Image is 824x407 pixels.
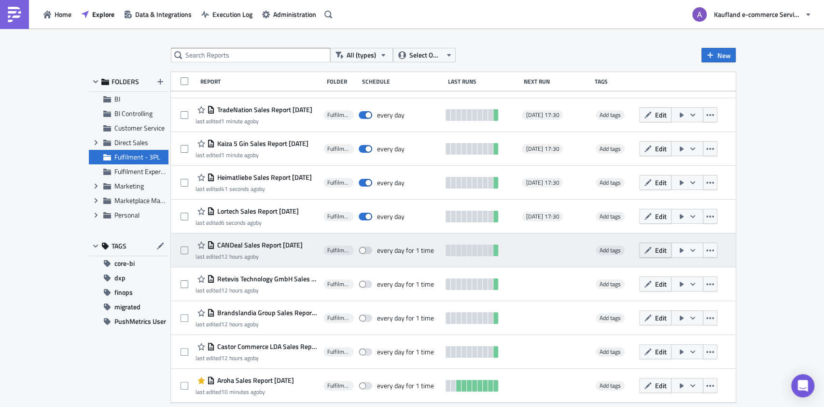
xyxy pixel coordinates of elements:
div: last edited by [196,185,312,192]
span: [DATE] 17:30 [526,111,559,119]
span: Add tags [596,110,625,120]
input: Search Reports [171,48,330,62]
span: Home [55,9,71,19]
div: every day for 1 time [377,381,434,390]
span: All (types) [347,50,376,60]
span: Fulfilment - 3PL [327,280,350,288]
time: 2025-10-15T18:53:02Z [221,218,256,227]
span: finops [114,285,133,300]
button: New [701,48,736,62]
span: Castor Commerce LDA Sales Report 2025-10-14 [215,342,318,351]
div: every day for 1 time [377,348,434,356]
button: Edit [639,378,671,393]
div: Last Runs [448,78,519,85]
span: Add tags [600,381,621,390]
div: every day for 1 time [377,246,434,255]
span: Add tags [596,144,625,154]
span: Heimatliebe Sales Report 2025-10-14 [215,173,312,182]
div: last edited by [196,117,312,125]
time: 2025-10-15T18:52:27Z [221,184,259,193]
div: every day for 1 time [377,280,434,289]
span: Data & Integrations [135,9,192,19]
time: 2025-10-15T18:42:44Z [221,387,259,396]
span: New [717,50,731,60]
span: BI Controlling [114,108,153,118]
span: Execution Log [212,9,252,19]
span: Add tags [596,347,625,357]
span: Add tags [596,313,625,323]
span: BI [114,94,120,104]
button: Edit [639,310,671,325]
span: Direct Sales [114,137,148,147]
span: Fulfilment - 3PL [327,247,350,254]
span: Edit [655,279,667,289]
time: 2025-10-15T06:37:21Z [221,353,253,363]
div: every day [377,145,405,153]
div: last edited by [196,219,299,226]
div: every day for 1 time [377,314,434,322]
button: Home [39,7,76,22]
div: Tags [595,78,635,85]
span: Retevis Technology GmbH Sales Report 2025-10-14 [215,275,318,283]
time: 2025-10-15T18:52:00Z [221,150,253,160]
span: Add tags [596,212,625,221]
span: Fulfilment - 3PL [327,213,350,220]
span: Add tags [596,246,625,255]
span: core-bi [114,256,135,271]
span: Edit [655,144,667,154]
button: Administration [257,7,321,22]
button: All (types) [330,48,393,62]
button: Data & Integrations [119,7,196,22]
span: Explore [92,9,114,19]
button: Edit [639,175,671,190]
a: Explore [76,7,119,22]
span: Kaufland e-commerce Services GmbH & Co. KG [714,9,801,19]
div: last edited by [196,287,318,294]
span: Add tags [596,178,625,188]
img: PushMetrics [7,7,22,22]
span: Add tags [596,279,625,289]
span: Fulfilment - 3PL [327,314,350,322]
div: every day [377,111,405,119]
span: PushMetrics User [114,314,166,329]
span: Edit [655,245,667,255]
div: last edited by [196,320,318,328]
span: Edit [655,347,667,357]
button: Edit [639,276,671,291]
div: Report [200,78,322,85]
div: every day [377,212,405,221]
button: core-bi [89,256,168,271]
span: Aroha Sales Report 2025-10-14 [215,376,294,385]
span: [DATE] 17:30 [526,145,559,153]
span: TradeNation Sales Report 2025-10-14 [215,105,312,114]
span: Fulfilment - 3PL [327,382,350,390]
span: Add tags [600,110,621,119]
div: every day [377,178,405,187]
span: Administration [273,9,316,19]
div: Schedule [362,78,443,85]
div: Open Intercom Messenger [791,374,814,397]
span: Lortech Sales Report 2025-10-14 [215,207,299,216]
span: Fulfilment - 3PL [327,145,350,153]
span: Edit [655,211,667,221]
span: Fulfilment - 3PL [327,348,350,356]
span: Edit [655,177,667,188]
span: CANDeal Sales Report 2025-10-14 [215,241,303,249]
button: Select Owner [393,48,456,62]
span: Kaiza 5 Gin Sales Report 2025-10-14 [215,139,308,148]
time: 2025-10-15T06:37:03Z [221,320,253,329]
time: 2025-10-15T06:36:30Z [221,252,253,261]
span: Fulfilment - 3PL [114,152,160,162]
button: finops [89,285,168,300]
button: Execution Log [196,7,257,22]
span: Add tags [600,246,621,255]
div: last edited by [196,388,294,395]
button: Edit [639,141,671,156]
span: FOLDERS [112,77,139,86]
span: Fulfilment - 3PL [327,179,350,187]
span: Add tags [600,212,621,221]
